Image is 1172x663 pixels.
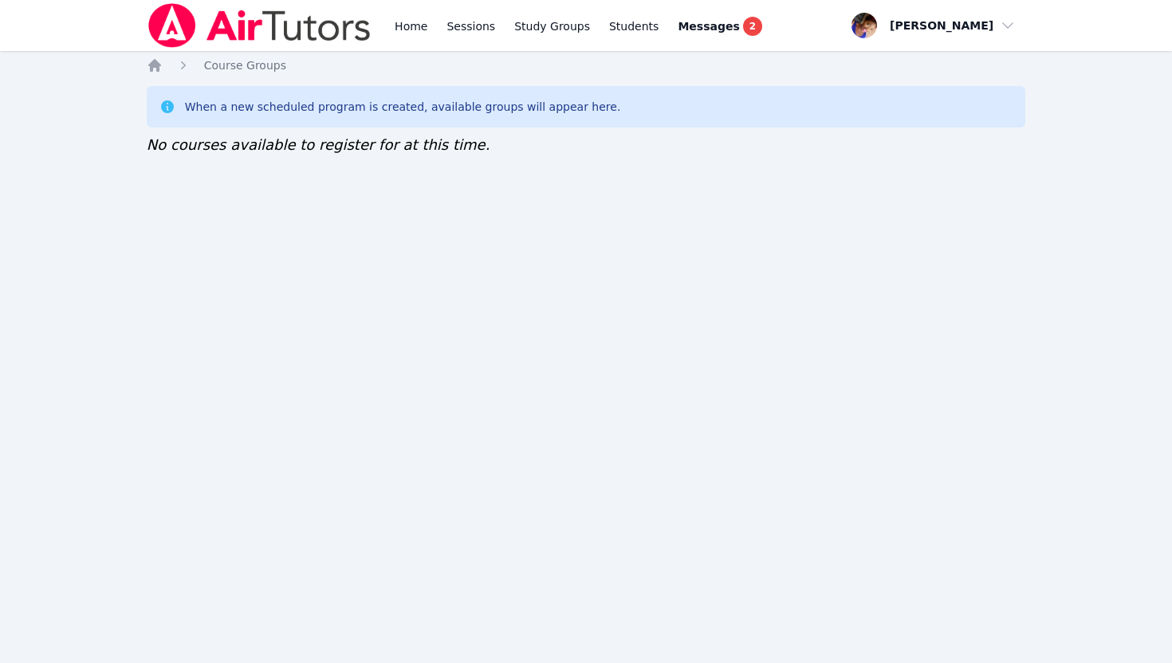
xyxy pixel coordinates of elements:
[147,136,490,153] span: No courses available to register for at this time.
[147,57,1026,73] nav: Breadcrumb
[185,99,621,115] div: When a new scheduled program is created, available groups will appear here.
[678,18,739,34] span: Messages
[204,59,286,72] span: Course Groups
[743,17,762,36] span: 2
[204,57,286,73] a: Course Groups
[147,3,372,48] img: Air Tutors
